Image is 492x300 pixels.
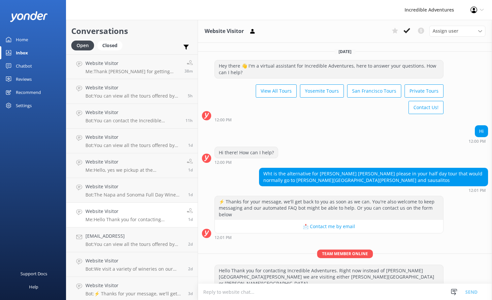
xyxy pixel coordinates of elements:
h4: Website Visitor [85,84,183,91]
div: Recommend [16,86,41,99]
strong: 12:01 PM [469,189,486,193]
div: Oct 04 2025 11:01am (UTC -07:00) America/Los_Angeles [214,235,443,240]
span: Oct 06 2025 10:06am (UTC -07:00) America/Los_Angeles [184,68,193,74]
h4: Website Visitor [85,109,180,116]
div: ⚡ Thanks for your message, we'll get back to you as soon as we can. You're also welcome to keep m... [215,196,443,220]
div: Oct 04 2025 11:01am (UTC -07:00) America/Los_Angeles [259,188,488,193]
p: Bot: You can view all the tours offered by Incredible Adventures at this link: [URL][DOMAIN_NAME]. [85,142,183,148]
button: Contact Us! [409,101,443,114]
div: Oct 04 2025 11:00am (UTC -07:00) America/Los_Angeles [469,139,488,143]
div: Hi there! How can I help? [215,147,278,158]
button: Private Tours [405,84,443,98]
p: Bot: The Napa and Sonoma Full Day Wine Tasting Tour is 8 hours long. It provides door-to-door ser... [85,192,183,198]
h4: Website Visitor [85,158,182,165]
p: Bot: ⚡ Thanks for your message, we'll get back to you as soon as we can. You're also welcome to k... [85,291,183,297]
div: Support Docs [20,267,47,280]
span: Oct 05 2025 10:53pm (UTC -07:00) America/Los_Angeles [185,118,193,123]
a: Website VisitorBot:We visit a variety of wineries on our tours in [GEOGRAPHIC_DATA] and [GEOGRAPH... [66,252,198,277]
h4: [EMAIL_ADDRESS] [85,232,183,240]
a: Website VisitorBot:You can contact the Incredible Adventures team at [PHONE_NUMBER], or by emaili... [66,104,198,129]
h3: Website Visitor [205,27,244,36]
button: 📩 Contact me by email [215,220,443,233]
div: Closed [97,41,122,50]
a: [EMAIL_ADDRESS]Bot:You can view all the tours offered by Incredible Adventures at the following l... [66,227,198,252]
a: Website VisitorMe:Hello Thank you for contacting Incredible Adventures. Right now instead of [PER... [66,203,198,227]
p: Me: Hello, yes we pickup at the [GEOGRAPHIC_DATA] for our [GEOGRAPHIC_DATA] Tours. [85,167,182,173]
div: Hello Thank you for contacting Incredible Adventures. Right now instead of [PERSON_NAME][GEOGRAPH... [215,265,443,289]
div: Oct 04 2025 11:00am (UTC -07:00) America/Los_Angeles [214,117,443,122]
div: Open [71,41,94,50]
span: Oct 04 2025 12:20pm (UTC -07:00) America/Los_Angeles [188,192,193,197]
strong: 12:00 PM [469,139,486,143]
h4: Website Visitor [85,282,183,289]
h4: Website Visitor [85,134,183,141]
span: Assign user [433,27,458,35]
div: Assign User [429,26,485,36]
div: Hey there 👋 I'm a virtual assistant for Incredible Adventures, here to answer your questions. How... [215,60,443,78]
button: View All Tours [256,84,297,98]
button: San Francisco Tours [347,84,401,98]
p: Bot: We visit a variety of wineries on our tours in [GEOGRAPHIC_DATA] and [GEOGRAPHIC_DATA], depe... [85,266,183,272]
div: Chatbot [16,59,32,73]
div: Wht is the alternative for [PERSON_NAME] [PERSON_NAME] please in your half day tour that would no... [259,168,488,186]
span: Oct 04 2025 11:05am (UTC -07:00) America/Los_Angeles [188,217,193,222]
strong: 12:01 PM [214,236,232,240]
button: Yosemite Tours [300,84,344,98]
img: yonder-white-logo.png [10,11,48,22]
span: Oct 04 2025 08:28am (UTC -07:00) America/Los_Angeles [188,241,193,247]
div: Inbox [16,46,28,59]
span: Oct 04 2025 04:35pm (UTC -07:00) America/Los_Angeles [188,167,193,173]
span: Oct 03 2025 07:02pm (UTC -07:00) America/Los_Angeles [188,266,193,272]
a: Website VisitorMe:Thank [PERSON_NAME] for getting back to [GEOGRAPHIC_DATA]. We will proceed with... [66,54,198,79]
a: Open [71,42,97,49]
p: Me: Hello Thank you for contacting Incredible Adventures. Right now instead of [PERSON_NAME][GEOG... [85,217,182,223]
h4: Website Visitor [85,60,180,67]
div: Reviews [16,73,32,86]
div: Hi [475,126,488,137]
strong: 12:00 PM [214,118,232,122]
h4: Website Visitor [85,257,183,264]
span: Oct 06 2025 05:12am (UTC -07:00) America/Los_Angeles [188,93,193,99]
span: Oct 02 2025 08:23pm (UTC -07:00) America/Los_Angeles [188,291,193,296]
p: Bot: You can contact the Incredible Adventures team at [PHONE_NUMBER], or by emailing [EMAIL_ADDR... [85,118,180,124]
h4: Website Visitor [85,183,183,190]
div: Help [29,280,38,293]
div: Oct 04 2025 11:00am (UTC -07:00) America/Los_Angeles [214,160,278,165]
a: Closed [97,42,126,49]
p: Me: Thank [PERSON_NAME] for getting back to [GEOGRAPHIC_DATA]. We will proceed with the cancellat... [85,69,180,75]
strong: 12:00 PM [214,161,232,165]
h2: Conversations [71,25,193,37]
a: Website VisitorBot:You can view all the tours offered by Incredible Adventures at this link: [URL... [66,129,198,153]
a: Website VisitorMe:Hello, yes we pickup at the [GEOGRAPHIC_DATA] for our [GEOGRAPHIC_DATA] Tours.1d [66,153,198,178]
h4: Website Visitor [85,208,182,215]
p: Bot: You can view all the tours offered by Incredible Adventures at the following link: [URL][DOM... [85,241,183,247]
div: Settings [16,99,32,112]
div: Home [16,33,28,46]
a: Website VisitorBot:You can view all the tours offered by Incredible Adventures at the following l... [66,79,198,104]
p: Bot: You can view all the tours offered by Incredible Adventures at the following link: [URL][DOM... [85,93,183,99]
a: Website VisitorBot:The Napa and Sonoma Full Day Wine Tasting Tour is 8 hours long. It provides do... [66,178,198,203]
span: [DATE] [335,49,355,54]
span: Oct 04 2025 06:10pm (UTC -07:00) America/Los_Angeles [188,142,193,148]
span: Team member online [317,250,373,258]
